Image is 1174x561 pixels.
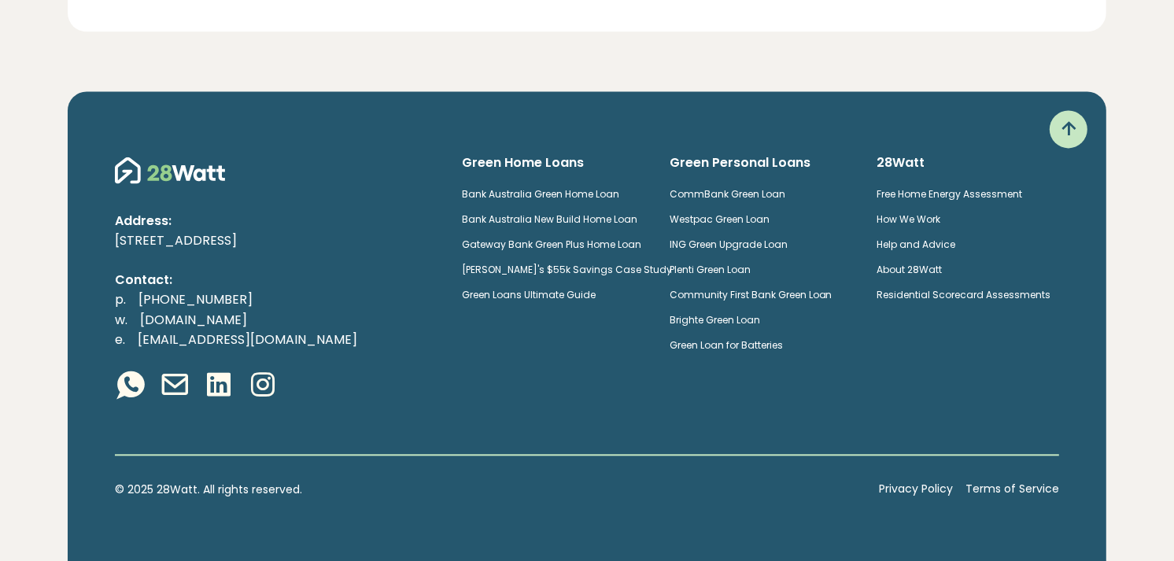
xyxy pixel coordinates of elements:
[125,330,370,349] a: [EMAIL_ADDRESS][DOMAIN_NAME]
[965,481,1059,498] a: Terms of Service
[115,481,866,498] p: © 2025 28Watt. All rights reserved.
[115,290,126,308] span: p.
[115,369,146,404] a: Whatsapp
[877,187,1022,201] a: Free Home Energy Assessment
[462,154,644,172] h6: Green Home Loans
[115,154,225,186] img: 28Watt
[115,270,437,290] p: Contact:
[877,263,942,276] a: About 28Watt
[670,187,785,201] a: CommBank Green Loan
[877,154,1059,172] h6: 28Watt
[670,212,770,226] a: Westpac Green Loan
[462,288,596,301] a: Green Loans Ultimate Guide
[877,212,940,226] a: How We Work
[462,212,637,226] a: Bank Australia New Build Home Loan
[126,290,265,308] a: [PHONE_NUMBER]
[247,369,279,404] a: Instagram
[115,330,125,349] span: e.
[462,263,672,276] a: [PERSON_NAME]'s $55k Savings Case Study
[203,369,234,404] a: Linkedin
[462,187,619,201] a: Bank Australia Green Home Loan
[879,481,953,498] a: Privacy Policy
[670,288,833,301] a: Community First Bank Green Loan
[462,238,641,251] a: Gateway Bank Green Plus Home Loan
[670,338,783,352] a: Green Loan for Batteries
[877,288,1050,301] a: Residential Scorecard Assessments
[115,211,437,231] p: Address:
[670,313,760,327] a: Brighte Green Loan
[670,238,788,251] a: ING Green Upgrade Loan
[877,238,955,251] a: Help and Advice
[115,231,437,251] p: [STREET_ADDRESS]
[670,154,852,172] h6: Green Personal Loans
[127,311,260,329] a: [DOMAIN_NAME]
[670,263,751,276] a: Plenti Green Loan
[115,311,127,329] span: w.
[159,369,190,404] a: Email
